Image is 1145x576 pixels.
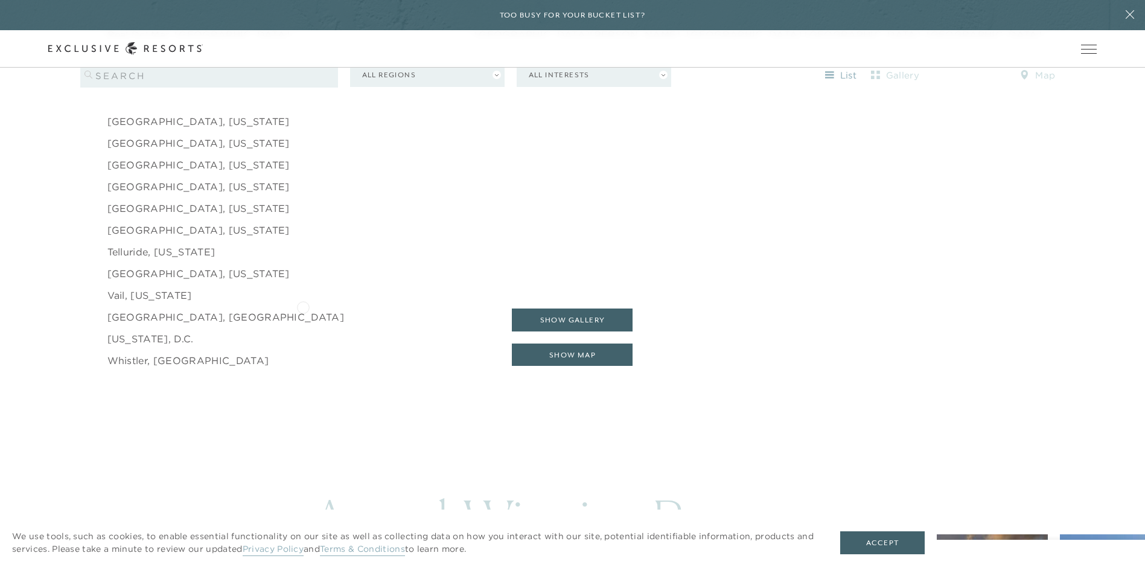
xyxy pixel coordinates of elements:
[107,114,290,129] a: [GEOGRAPHIC_DATA], [US_STATE]
[500,10,646,21] h6: Too busy for your bucket list?
[107,266,290,281] a: [GEOGRAPHIC_DATA], [US_STATE]
[868,66,922,85] button: gallery
[350,63,505,87] button: All Regions
[1081,45,1097,53] button: Open navigation
[320,543,405,556] a: Terms & Conditions
[107,223,290,237] a: [GEOGRAPHIC_DATA], [US_STATE]
[107,310,345,324] a: [GEOGRAPHIC_DATA], [GEOGRAPHIC_DATA]
[107,353,269,368] a: Whistler, [GEOGRAPHIC_DATA]
[512,309,633,331] button: show gallery
[107,245,215,259] a: Telluride, [US_STATE]
[107,136,290,150] a: [GEOGRAPHIC_DATA], [US_STATE]
[243,543,304,556] a: Privacy Policy
[814,66,868,85] button: list
[80,63,338,88] input: search
[512,344,633,366] button: show map
[1010,66,1065,85] button: map
[107,179,290,194] a: [GEOGRAPHIC_DATA], [US_STATE]
[107,201,290,216] a: [GEOGRAPHIC_DATA], [US_STATE]
[517,63,671,87] button: All Interests
[107,288,192,302] a: Vail, [US_STATE]
[107,331,194,346] a: [US_STATE], D.C.
[840,531,925,554] button: Accept
[12,530,816,555] p: We use tools, such as cookies, to enable essential functionality on our site as well as collectin...
[107,158,290,172] a: [GEOGRAPHIC_DATA], [US_STATE]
